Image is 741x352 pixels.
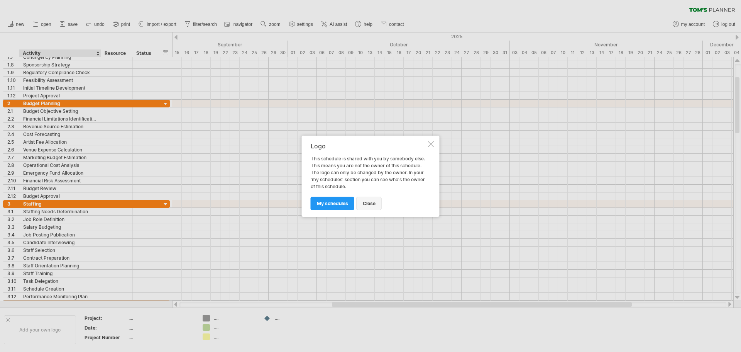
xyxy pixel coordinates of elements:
span: my schedules [317,201,348,206]
div: This schedule is shared with you by somebody else. This means you are not the owner of this sched... [311,143,426,210]
div: Logo [311,143,426,150]
span: close [363,201,376,206]
a: my schedules [311,197,354,210]
a: close [357,197,382,210]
